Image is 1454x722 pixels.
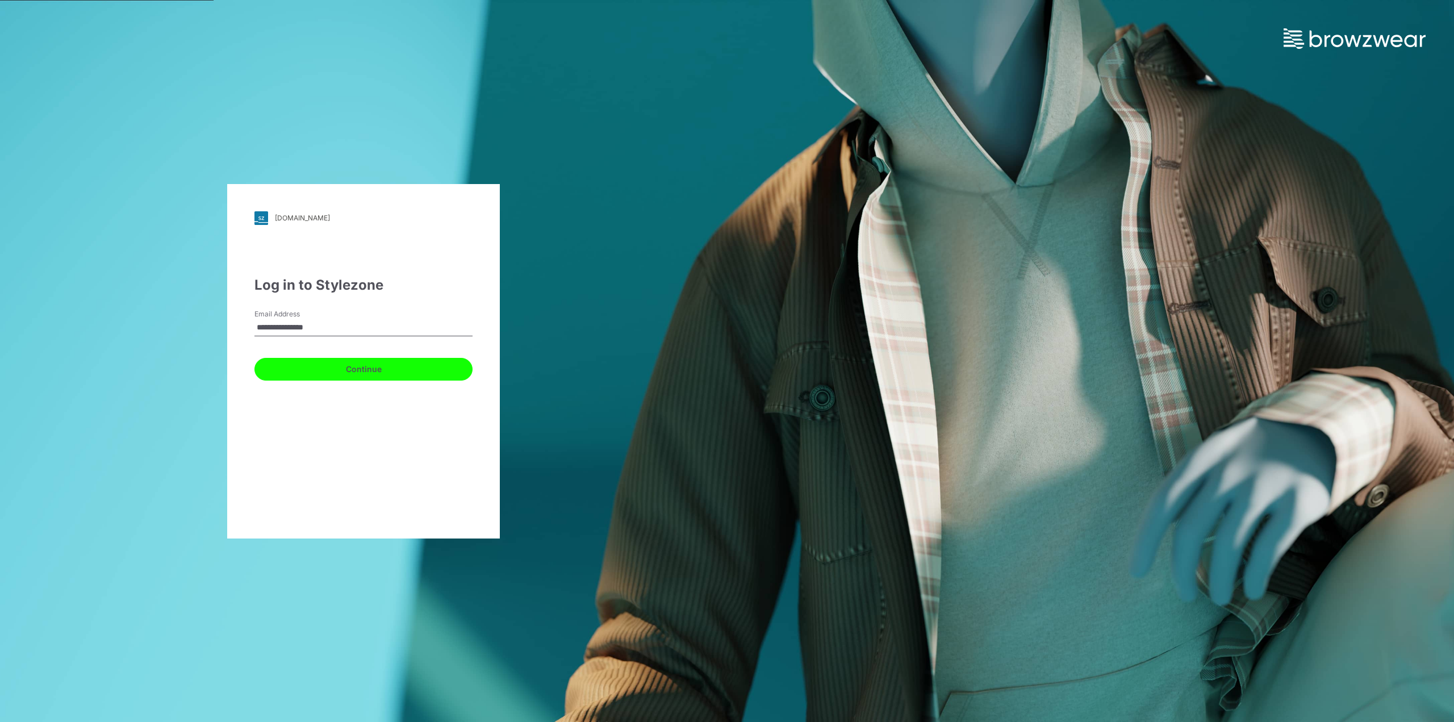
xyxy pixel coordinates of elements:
[254,211,473,225] a: [DOMAIN_NAME]
[254,275,473,295] div: Log in to Stylezone
[1284,28,1426,49] img: browzwear-logo.73288ffb.svg
[275,214,330,222] div: [DOMAIN_NAME]
[254,358,473,381] button: Continue
[254,309,334,319] label: Email Address
[254,211,268,225] img: svg+xml;base64,PHN2ZyB3aWR0aD0iMjgiIGhlaWdodD0iMjgiIHZpZXdCb3g9IjAgMCAyOCAyOCIgZmlsbD0ibm9uZSIgeG...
